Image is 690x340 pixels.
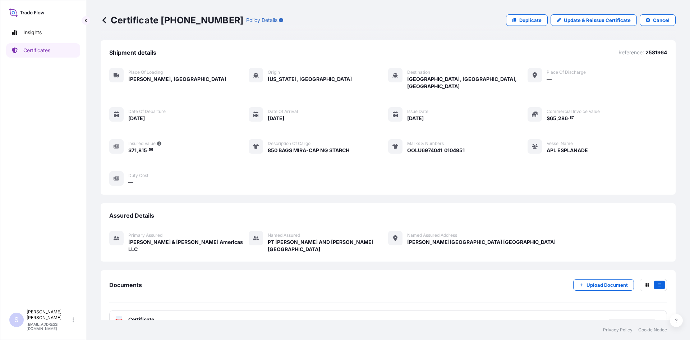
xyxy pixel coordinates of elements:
p: Upload Document [586,281,628,289]
span: , [556,116,558,121]
span: Assured Details [109,212,154,219]
span: 56 [149,149,153,151]
p: Cancel [653,17,670,24]
span: Issue Date [407,109,428,114]
a: Cookie Notice [638,327,667,333]
p: Insights [23,29,42,36]
span: Certificate [128,316,154,323]
span: , [137,148,138,153]
span: 65 [550,116,556,121]
span: 286 [558,116,568,121]
span: . [568,117,569,119]
p: Reference: [618,49,644,56]
span: [PERSON_NAME] & [PERSON_NAME] Americas LLC [128,239,249,253]
p: Certificate [PHONE_NUMBER] [101,14,243,26]
a: Duplicate [506,14,548,26]
span: Place of discharge [547,69,586,75]
a: Update & Reissue Certificate [551,14,637,26]
span: [DATE] [128,115,145,122]
p: Certificates [23,47,50,54]
span: Commercial Invoice Value [547,109,600,114]
span: Shipment details [109,49,156,56]
span: [GEOGRAPHIC_DATA], [GEOGRAPHIC_DATA], [GEOGRAPHIC_DATA] [407,76,528,90]
a: Privacy Policy [603,327,632,333]
span: . [147,149,148,151]
span: S [14,316,19,323]
text: PDF [117,319,121,322]
span: [US_STATE], [GEOGRAPHIC_DATA] [268,76,352,83]
span: 71 [132,148,137,153]
span: [PERSON_NAME][GEOGRAPHIC_DATA] [GEOGRAPHIC_DATA] [407,239,556,246]
button: Cancel [640,14,676,26]
button: Upload Document [573,279,634,291]
span: 850 BAGS MIRA-CAP NG STARCH [268,147,349,154]
p: Duplicate [519,17,542,24]
span: Date of departure [128,109,166,114]
span: Description of cargo [268,141,310,146]
span: Primary assured [128,232,162,238]
span: Named Assured [268,232,300,238]
span: 87 [570,117,574,119]
span: [DATE] [268,115,284,122]
p: [PERSON_NAME] [PERSON_NAME] [27,309,71,321]
span: APL ESPLANADE [547,147,588,154]
span: Documents [109,281,142,289]
p: [EMAIL_ADDRESS][DOMAIN_NAME] [27,322,71,331]
span: Marks & Numbers [407,141,444,146]
p: Update & Reissue Certificate [564,17,631,24]
span: Named Assured Address [407,232,457,238]
span: Duty Cost [128,173,148,178]
a: Certificates [6,43,80,58]
span: $ [128,148,132,153]
span: — [128,179,133,186]
span: Destination [407,69,430,75]
span: Place of Loading [128,69,163,75]
p: Policy Details [246,17,277,24]
span: Vessel Name [547,141,573,146]
span: [DATE] [407,115,424,122]
span: Origin [268,69,280,75]
span: OOLU6974041 0104951 [407,147,465,154]
span: Date of arrival [268,109,298,114]
span: $ [547,116,550,121]
span: — [547,76,552,83]
span: 815 [138,148,147,153]
span: Insured Value [128,141,156,146]
a: Insights [6,25,80,40]
p: 2581964 [645,49,667,56]
span: PT [PERSON_NAME] AND [PERSON_NAME] [GEOGRAPHIC_DATA] [268,239,388,253]
span: [PERSON_NAME], [GEOGRAPHIC_DATA] [128,76,226,83]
